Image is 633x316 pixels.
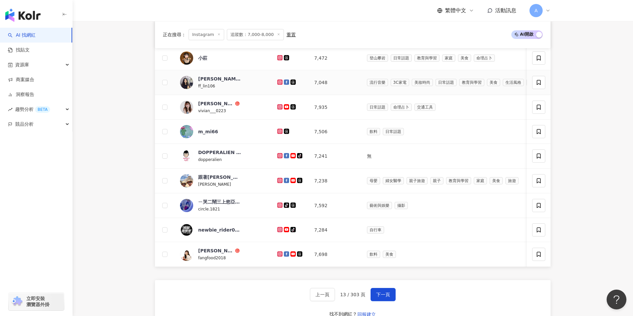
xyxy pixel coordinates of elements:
button: 上一頁 [310,288,335,301]
span: ff_lin106 [198,84,215,88]
img: KOL Avatar [180,76,193,89]
span: 婦女醫學 [383,177,404,184]
td: 7,698 [309,242,361,267]
span: 上一頁 [316,292,329,297]
iframe: Help Scout Beacon - Open [607,290,626,309]
span: 旅遊 [505,177,519,184]
div: newbie_rider0002 [198,227,241,233]
div: 跟著[PERSON_NAME]與[PERSON_NAME]ㄧ起刮世界地圖-[GEOGRAPHIC_DATA] x [GEOGRAPHIC_DATA] x World [198,174,241,180]
td: 7,472 [309,46,361,70]
span: 攝影 [395,202,408,209]
a: KOL Avatarnewbie_rider0002 [180,223,267,237]
a: 洞察報告 [8,91,34,98]
span: 日常話題 [367,104,388,111]
a: 商案媒合 [8,77,34,83]
span: 命理占卜 [474,54,495,62]
span: 家庭 [442,54,455,62]
span: 立即安裝 瀏覽器外掛 [26,296,49,307]
span: 活動訊息 [495,7,516,14]
span: 美食 [458,54,471,62]
span: 教育與學習 [459,79,484,86]
span: 親子旅遊 [407,177,428,184]
span: 流行音樂 [367,79,388,86]
div: 無 [367,152,558,160]
a: KOL Avatar小莊 [180,51,267,65]
button: 下一頁 [371,288,396,301]
img: KOL Avatar [180,199,193,212]
a: KOL Avatar[PERSON_NAME]fangfood2018 [180,247,267,261]
span: 教育與學習 [446,177,471,184]
img: logo [5,9,41,22]
div: 重置 [286,32,296,37]
span: 教育與學習 [414,54,439,62]
span: 親子 [430,177,443,184]
div: m_mi66 [198,128,218,135]
span: 飲料 [367,128,380,135]
td: 7,241 [309,144,361,169]
span: 日常話題 [383,128,404,135]
a: searchAI 找網紅 [8,32,36,39]
span: 飲料 [367,251,380,258]
td: 7,935 [309,95,361,120]
div: DOPPERALIEN 豆皮哥 [198,149,241,156]
div: ㄧ哭二鬧三上悠亞 圈圈 [198,199,241,205]
span: [PERSON_NAME] [198,182,231,187]
td: 7,048 [309,70,361,95]
span: 家庭 [474,177,487,184]
span: dopperalien [198,157,222,162]
div: [PERSON_NAME] [198,76,241,82]
span: circle.1821 [198,207,220,211]
a: KOL Avatar[PERSON_NAME]ff_lin106 [180,76,267,89]
td: 7,284 [309,218,361,242]
div: BETA [35,106,50,113]
div: 小莊 [198,55,207,61]
a: KOL Avatar[PERSON_NAME]vivian___0223 [180,100,267,114]
img: KOL Avatar [180,248,193,261]
a: KOL Avatarㄧ哭二鬧三上悠亞 圈圈circle.1821 [180,199,267,212]
img: KOL Avatar [180,51,193,65]
span: 美食 [383,251,396,258]
span: 美食 [487,79,500,86]
span: 生活風格 [503,79,524,86]
span: 下一頁 [376,292,390,297]
a: KOL AvatarDOPPERALIEN 豆皮哥dopperalien [180,149,267,163]
img: chrome extension [11,296,23,307]
div: [PERSON_NAME] [198,100,234,107]
img: KOL Avatar [180,149,193,163]
span: 美妝時尚 [412,79,433,86]
img: KOL Avatar [180,174,193,187]
span: A [534,7,538,14]
img: KOL Avatar [180,223,193,237]
span: 自行車 [367,226,384,234]
span: 正在搜尋 ： [163,32,186,37]
a: KOL Avatar跟著[PERSON_NAME]與[PERSON_NAME]ㄧ起刮世界地圖-[GEOGRAPHIC_DATA] x [GEOGRAPHIC_DATA] x World[PERS... [180,174,267,188]
a: chrome extension立即安裝 瀏覽器外掛 [9,293,64,310]
span: 競品分析 [15,117,34,132]
td: 7,592 [309,193,361,218]
span: 資源庫 [15,57,29,72]
td: 7,238 [309,169,361,193]
span: rise [8,107,13,112]
span: 寵物 [527,79,540,86]
td: 7,506 [309,120,361,144]
div: [PERSON_NAME] [198,247,234,254]
span: 母嬰 [367,177,380,184]
a: KOL Avatarm_mi66 [180,125,267,138]
span: 命理占卜 [391,104,412,111]
span: 日常話題 [436,79,457,86]
img: KOL Avatar [180,125,193,138]
span: 交通工具 [414,104,436,111]
span: fangfood2018 [198,256,226,260]
span: 趨勢分析 [15,102,50,117]
span: 繁體中文 [445,7,466,14]
span: 日常話題 [391,54,412,62]
span: 3C家電 [391,79,409,86]
span: Instagram [189,29,224,40]
a: 找貼文 [8,47,30,53]
span: vivian___0223 [198,109,226,113]
span: 登山攀岩 [367,54,388,62]
img: KOL Avatar [180,101,193,114]
span: 追蹤數：7,000-8,000 [227,29,284,40]
span: 藝術與娛樂 [367,202,392,209]
span: 13 / 303 頁 [340,292,366,297]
